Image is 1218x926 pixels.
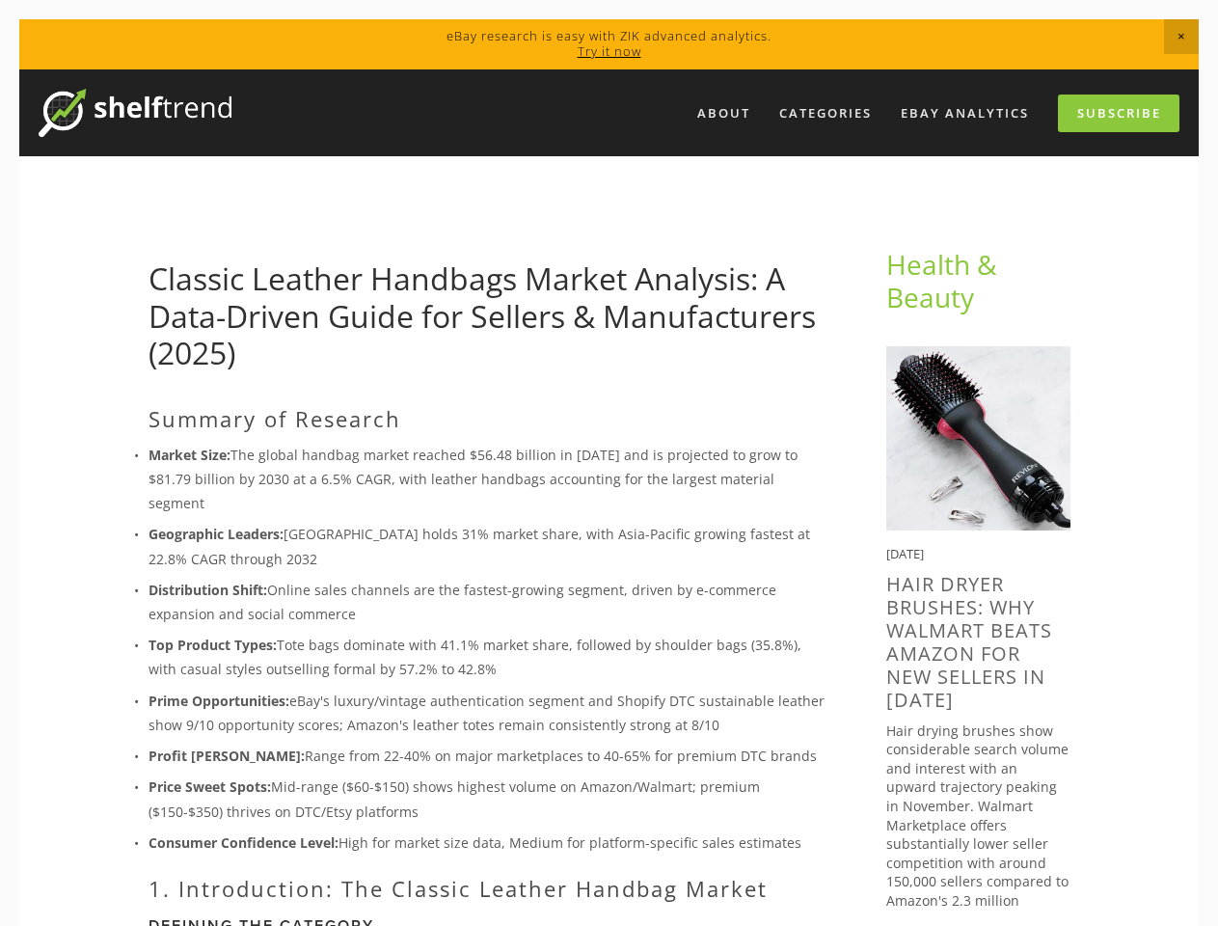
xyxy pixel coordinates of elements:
strong: Prime Opportunities: [149,692,289,710]
p: eBay's luxury/vintage authentication segment and Shopify DTC sustainable leather show 9/10 opport... [149,689,825,737]
img: ShelfTrend [39,89,231,137]
time: [DATE] [886,545,924,562]
a: Subscribe [1058,95,1179,132]
p: Mid-range ($60-$150) shows highest volume on Amazon/Walmart; premium ($150-$350) thrives on DTC/E... [149,775,825,823]
h2: Summary of Research [149,406,825,431]
div: Categories [767,97,884,129]
p: Range from 22-40% on major marketplaces to 40-65% for premium DTC brands [149,744,825,768]
strong: Price Sweet Spots: [149,777,271,796]
a: Try it now [578,42,641,60]
strong: Top Product Types: [149,636,277,654]
a: About [685,97,763,129]
p: [GEOGRAPHIC_DATA] holds 31% market share, with Asia-Pacific growing fastest at 22.8% CAGR through... [149,522,825,570]
p: The global handbag market reached $56.48 billion in [DATE] and is projected to grow to $81.79 bil... [149,443,825,516]
h2: 1. Introduction: The Classic Leather Handbag Market [149,876,825,901]
strong: Geographic Leaders: [149,525,284,543]
a: Hair Dryer Brushes: Why Walmart Beats Amazon for New Sellers in [DATE] [886,571,1052,713]
a: Classic Leather Handbags Market Analysis: A Data-Driven Guide for Sellers & Manufacturers (2025) [149,258,816,373]
p: Hair drying brushes show considerable search volume and interest with an upward trajectory peakin... [886,722,1070,911]
a: Health & Beauty [886,246,1003,315]
img: Hair Dryer Brushes: Why Walmart Beats Amazon for New Sellers in 2025 [886,346,1070,531]
p: Online sales channels are the fastest-growing segment, driven by e-commerce expansion and social ... [149,578,825,626]
strong: Market Size: [149,446,230,464]
a: eBay Analytics [888,97,1042,129]
strong: Consumer Confidence Level: [149,833,338,852]
p: High for market size data, Medium for platform-specific sales estimates [149,831,825,855]
strong: Distribution Shift: [149,581,267,599]
strong: Profit [PERSON_NAME]: [149,747,305,765]
p: Tote bags dominate with 41.1% market share, followed by shoulder bags (35.8%), with casual styles... [149,633,825,681]
span: Close Announcement [1164,19,1199,54]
